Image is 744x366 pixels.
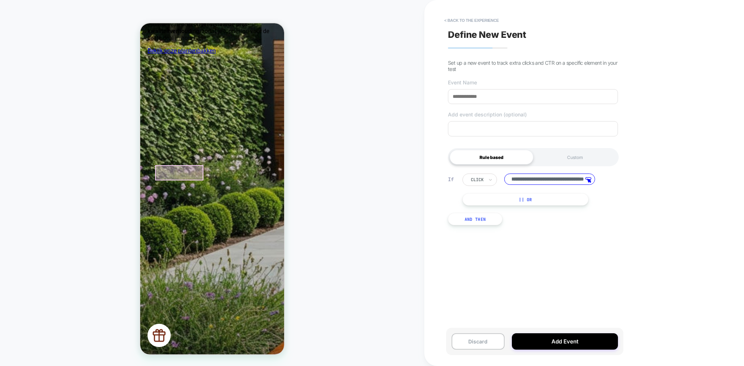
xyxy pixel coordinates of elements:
button: < back to the experience [441,15,502,26]
span: Event Name [448,79,477,85]
button: And Then [448,213,502,225]
div: Custom [533,150,617,164]
button: Discard [452,333,505,350]
div: If [448,176,455,183]
button: || Or [462,193,589,206]
button: Add Event [512,333,618,350]
span: Define New Event [448,29,526,40]
a: Bekijk onze plantenbakken [7,24,76,31]
span: Add event description (optional) [448,111,527,118]
div: Rule based [450,150,533,164]
span: Set up a new event to track extra clicks and CTR on a specific element in your test [448,60,617,72]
